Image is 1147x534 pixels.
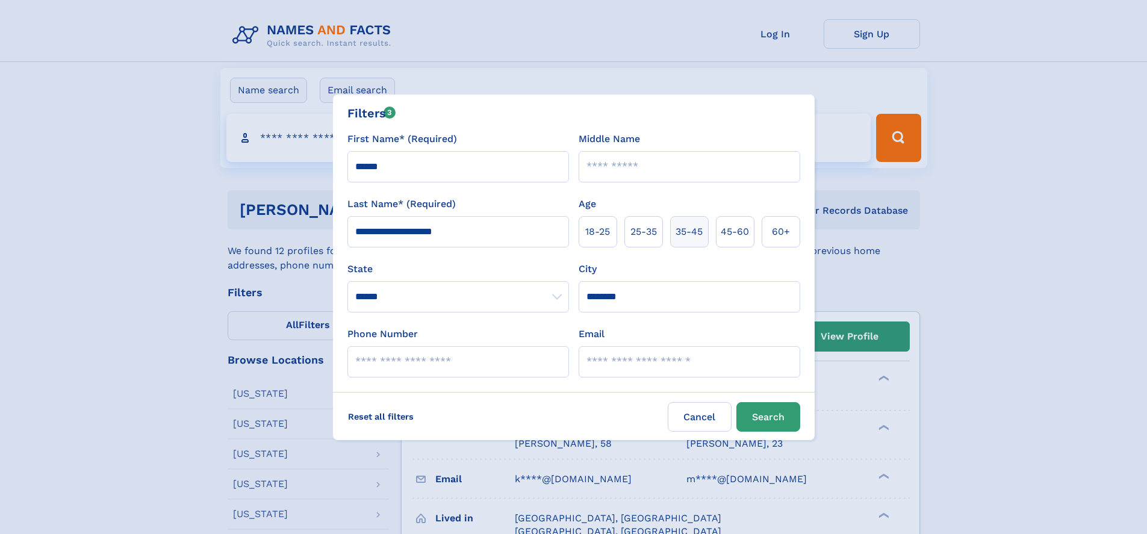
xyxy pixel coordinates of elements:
[347,197,456,211] label: Last Name* (Required)
[579,262,597,276] label: City
[736,402,800,432] button: Search
[585,225,610,239] span: 18‑25
[347,262,569,276] label: State
[347,104,396,122] div: Filters
[630,225,657,239] span: 25‑35
[676,225,703,239] span: 35‑45
[579,327,605,341] label: Email
[668,402,732,432] label: Cancel
[347,132,457,146] label: First Name* (Required)
[340,402,421,431] label: Reset all filters
[772,225,790,239] span: 60+
[721,225,749,239] span: 45‑60
[579,197,596,211] label: Age
[347,327,418,341] label: Phone Number
[579,132,640,146] label: Middle Name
